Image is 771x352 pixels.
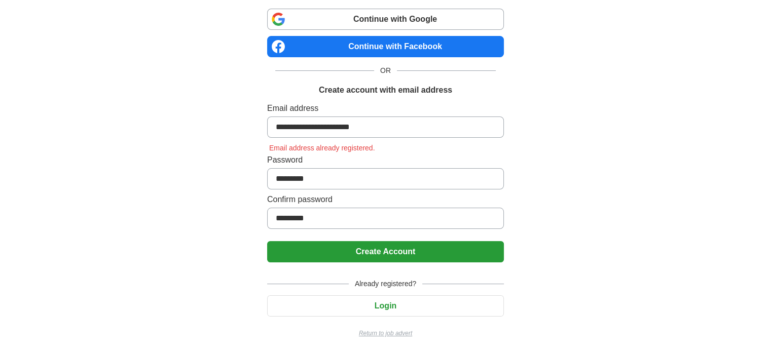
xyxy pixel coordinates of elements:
button: Login [267,295,504,317]
a: Continue with Facebook [267,36,504,57]
a: Return to job advert [267,329,504,338]
h1: Create account with email address [319,84,452,96]
span: Already registered? [349,279,422,289]
span: OR [374,65,397,76]
label: Password [267,154,504,166]
button: Create Account [267,241,504,262]
a: Continue with Google [267,9,504,30]
label: Confirm password [267,193,504,206]
span: Email address already registered. [267,144,377,152]
a: Login [267,301,504,310]
label: Email address [267,102,504,114]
